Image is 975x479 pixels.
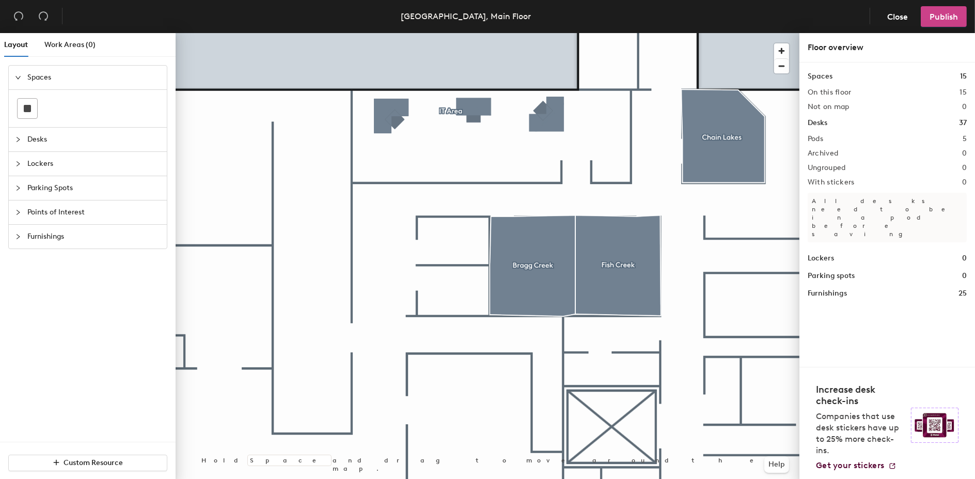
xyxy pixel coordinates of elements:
span: Get your stickers [816,460,884,470]
h2: Archived [808,149,838,158]
img: Sticker logo [911,408,958,443]
h1: Lockers [808,253,834,264]
span: collapsed [15,136,21,143]
button: Publish [921,6,967,27]
h2: On this floor [808,88,852,97]
span: Lockers [27,152,161,176]
button: Help [764,456,789,473]
h2: With stickers [808,178,855,187]
button: Undo (⌘ + Z) [8,6,29,27]
h1: 0 [962,253,967,264]
h2: Ungrouped [808,164,846,172]
h2: 15 [960,88,967,97]
span: Publish [930,12,958,22]
span: collapsed [15,209,21,215]
h2: 5 [963,135,967,143]
h1: 15 [960,71,967,82]
h2: 0 [962,164,967,172]
p: Companies that use desk stickers have up to 25% more check-ins. [816,411,905,456]
span: Custom Resource [64,458,123,467]
h1: Furnishings [808,288,847,299]
span: collapsed [15,161,21,167]
h1: Desks [808,117,827,129]
span: Desks [27,128,161,151]
h1: 25 [958,288,967,299]
h2: 0 [962,178,967,187]
p: All desks need to be in a pod before saving [808,193,967,242]
h1: Parking spots [808,270,855,282]
h4: Increase desk check-ins [816,384,905,407]
span: Layout [4,40,28,49]
h1: Spaces [808,71,832,82]
a: Get your stickers [816,460,897,471]
button: Redo (⌘ + ⇧ + Z) [33,6,54,27]
span: collapsed [15,185,21,191]
h2: Not on map [808,103,850,111]
span: expanded [15,74,21,81]
span: Furnishings [27,225,161,249]
h2: Pods [808,135,823,143]
span: Spaces [27,66,161,89]
h1: 37 [959,117,967,129]
h2: 0 [962,149,967,158]
span: Work Areas (0) [44,40,96,49]
span: Parking Spots [27,176,161,200]
div: [GEOGRAPHIC_DATA], Main Floor [401,10,531,23]
span: Close [887,12,908,22]
h2: 0 [962,103,967,111]
div: Floor overview [808,41,967,54]
button: Close [878,6,917,27]
span: collapsed [15,234,21,240]
span: Points of Interest [27,200,161,224]
h1: 0 [962,270,967,282]
span: undo [13,11,24,21]
button: Custom Resource [8,455,167,471]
